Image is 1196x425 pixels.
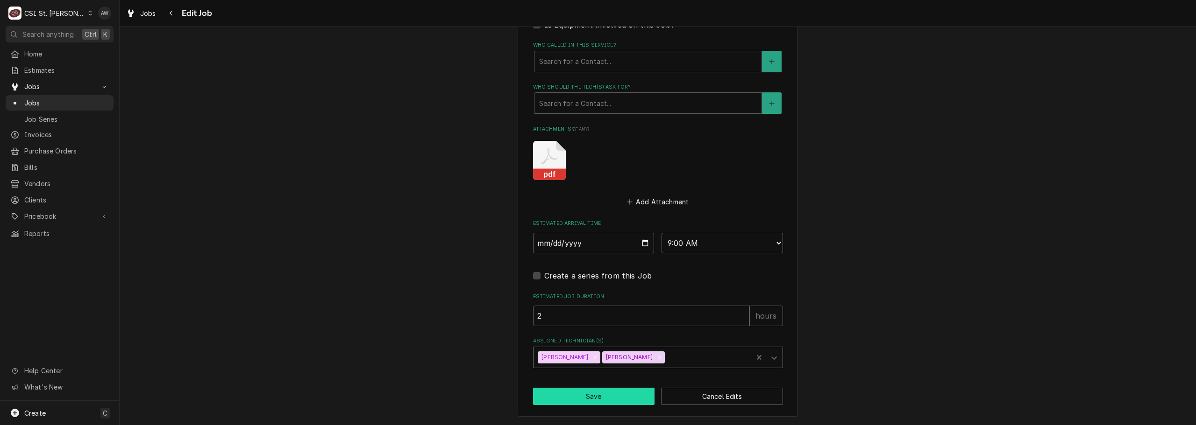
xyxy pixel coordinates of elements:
span: ( if any ) [571,126,589,132]
button: Create New Contact [762,51,782,72]
a: Jobs [122,6,160,21]
span: Help Center [24,366,108,376]
div: [PERSON_NAME] [602,351,655,363]
span: Estimates [24,65,109,75]
a: Go to What's New [6,379,114,395]
button: Search anythingCtrlK [6,26,114,42]
a: Go to Jobs [6,79,114,94]
span: Home [24,49,109,59]
span: Vendors [24,179,109,188]
button: Cancel Edits [661,388,783,405]
span: Bills [24,162,109,172]
a: Purchase Orders [6,143,114,159]
div: Alexandria Wilp's Avatar [98,7,111,20]
label: Attachments [533,125,783,133]
div: hours [749,306,783,326]
span: Pricebook [24,211,95,221]
button: pdf [533,141,566,180]
div: Assigned Technician(s) [533,337,783,368]
div: Remove Mike Baker [590,351,600,363]
span: Jobs [24,98,109,108]
span: C [103,408,107,418]
span: Job Series [24,114,109,124]
label: Assigned Technician(s) [533,337,783,345]
div: CSI St. [PERSON_NAME] [24,8,85,18]
div: CSI St. Louis's Avatar [8,7,21,20]
div: Who called in this service? [533,42,783,72]
label: Who should the tech(s) ask for? [533,84,783,91]
label: Estimated Job Duration [533,293,783,300]
a: Bills [6,160,114,175]
a: Home [6,46,114,62]
span: Invoices [24,130,109,139]
span: K [103,29,107,39]
div: [PERSON_NAME] [538,351,590,363]
span: Create [24,409,46,417]
label: Create a series from this Job [544,270,652,281]
span: Jobs [140,8,156,18]
span: What's New [24,382,108,392]
span: Reports [24,229,109,238]
select: Time Select [662,233,783,253]
a: Clients [6,192,114,208]
div: Estimated Job Duration [533,293,783,326]
button: Add Attachment [625,195,691,209]
a: Go to Help Center [6,363,114,378]
a: Jobs [6,95,114,111]
a: Job Series [6,111,114,127]
span: Edit Job [179,7,212,20]
span: Purchase Orders [24,146,109,156]
span: Search anything [22,29,74,39]
div: Attachments [533,125,783,209]
div: Who should the tech(s) ask for? [533,84,783,114]
a: Reports [6,226,114,241]
div: Remove Kris Thomason [655,351,665,363]
button: Create New Contact [762,92,782,114]
button: Save [533,388,655,405]
span: Ctrl [85,29,97,39]
a: Estimates [6,63,114,78]
span: Jobs [24,82,95,91]
div: Button Group Row [533,388,783,405]
svg: Create New Contact [769,100,775,107]
div: Button Group [533,388,783,405]
span: Clients [24,195,109,205]
button: Navigate back [164,6,179,21]
a: Invoices [6,127,114,142]
div: C [8,7,21,20]
div: AW [98,7,111,20]
input: Date [533,233,655,253]
svg: Create New Contact [769,58,775,65]
a: Go to Pricebook [6,209,114,224]
a: Vendors [6,176,114,191]
label: Who called in this service? [533,42,783,49]
div: Estimated Arrival Time [533,220,783,253]
label: Estimated Arrival Time [533,220,783,227]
